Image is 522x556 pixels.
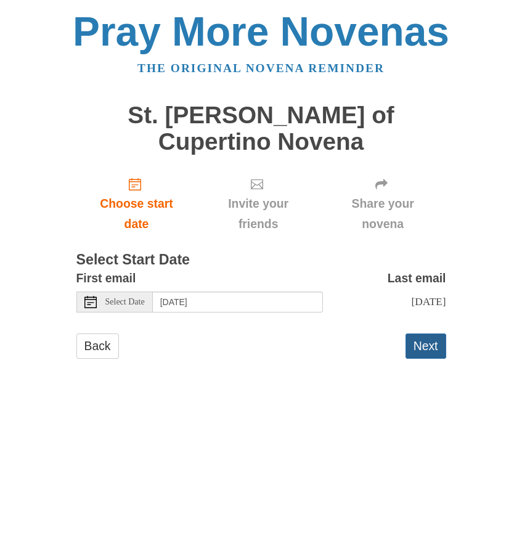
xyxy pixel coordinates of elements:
[76,252,446,268] h3: Select Start Date
[137,62,385,75] a: The original novena reminder
[209,194,307,234] span: Invite your friends
[105,298,145,306] span: Select Date
[320,167,446,240] div: Click "Next" to confirm your start date first.
[411,295,446,308] span: [DATE]
[332,194,434,234] span: Share your novena
[76,102,446,155] h1: St. [PERSON_NAME] of Cupertino Novena
[76,333,119,359] a: Back
[388,268,446,288] label: Last email
[73,9,449,54] a: Pray More Novenas
[406,333,446,359] button: Next
[89,194,185,234] span: Choose start date
[76,268,136,288] label: First email
[76,167,197,240] a: Choose start date
[197,167,319,240] div: Click "Next" to confirm your start date first.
